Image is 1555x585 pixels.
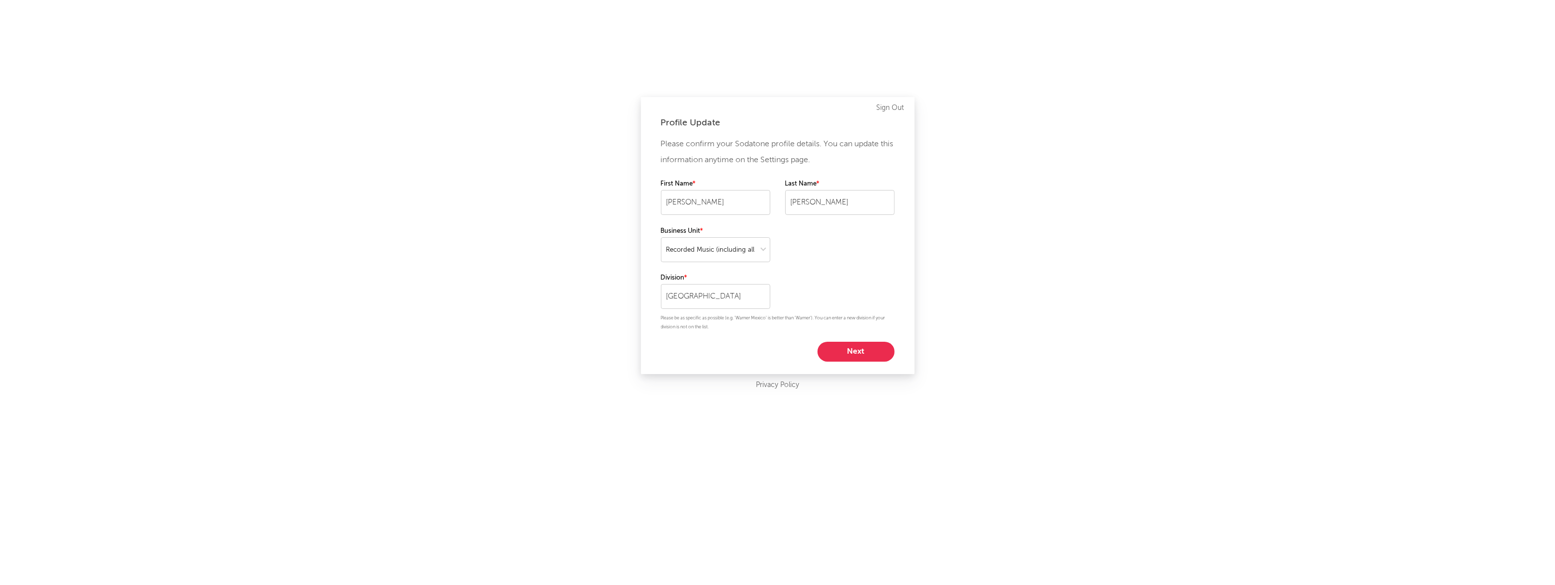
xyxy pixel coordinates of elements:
[661,178,770,190] label: First Name
[785,190,895,215] input: Your last name
[661,136,895,168] p: Please confirm your Sodatone profile details. You can update this information anytime on the Sett...
[661,284,770,309] input: Your division
[661,117,895,129] div: Profile Update
[756,379,799,391] a: Privacy Policy
[785,178,895,190] label: Last Name
[661,225,770,237] label: Business Unit
[661,272,770,284] label: Division
[818,342,895,362] button: Next
[877,102,905,114] a: Sign Out
[661,314,895,332] p: Please be as specific as possible (e.g. 'Warner Mexico' is better than 'Warner'). You can enter a...
[661,190,770,215] input: Your first name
